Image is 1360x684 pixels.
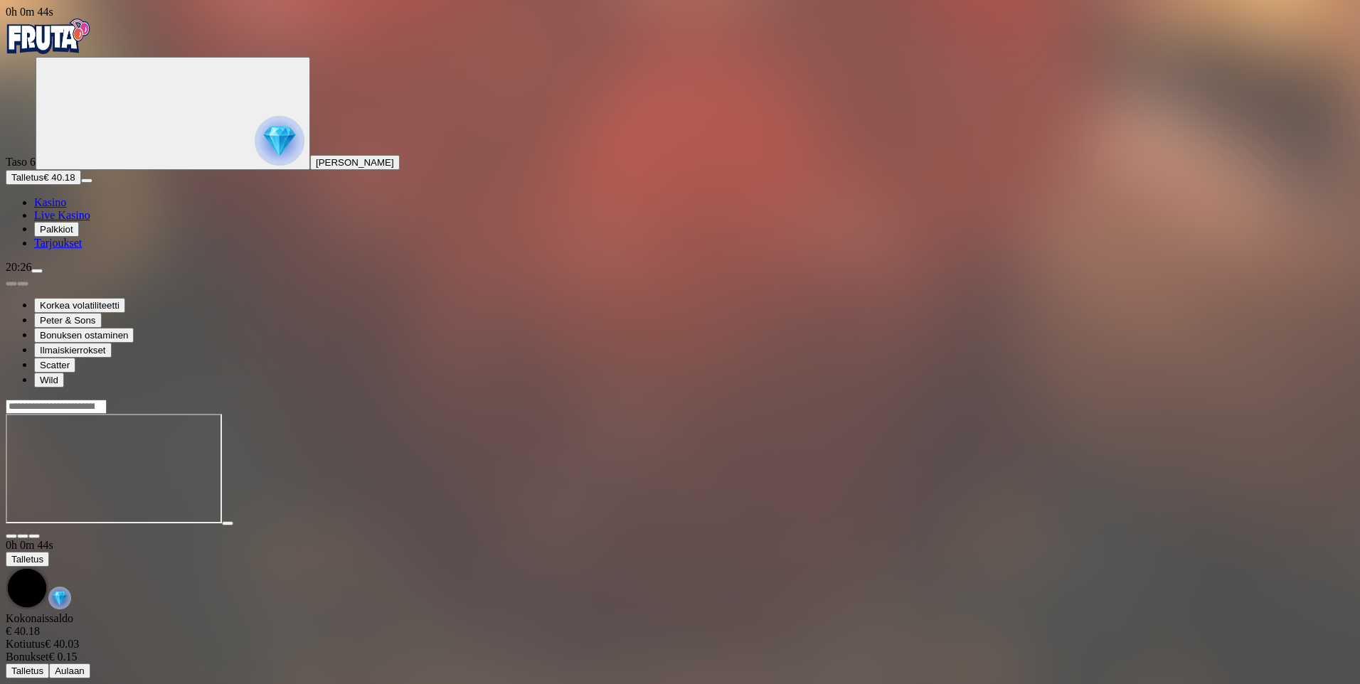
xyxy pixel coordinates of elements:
[6,534,17,538] button: close icon
[34,222,79,237] button: Palkkiot
[34,343,112,358] button: Ilmaiskierrokset
[40,375,58,385] span: Wild
[6,651,1354,663] div: € 0.15
[49,663,90,678] button: Aulaan
[6,612,1354,678] div: Game menu content
[36,57,310,170] button: reward progress
[316,157,394,168] span: [PERSON_NAME]
[6,196,1354,250] nav: Main menu
[6,612,1354,638] div: Kokonaissaldo
[6,539,1354,612] div: Game menu
[34,328,134,343] button: Bonuksen ostaminen
[6,638,45,650] span: Kotiutus
[6,638,1354,651] div: € 40.03
[11,172,43,183] span: Talletus
[6,663,49,678] button: Talletus
[34,373,64,388] button: Wild
[40,345,106,356] span: Ilmaiskierrokset
[17,282,28,286] button: next slide
[6,18,91,54] img: Fruta
[17,534,28,538] button: chevron-down icon
[34,209,90,221] a: Live Kasino
[34,313,102,328] button: Peter & Sons
[6,282,17,286] button: prev slide
[6,6,53,18] span: user session time
[48,587,71,609] img: reward-icon
[34,298,125,313] button: Korkea volatiliteetti
[6,18,1354,250] nav: Primary
[11,554,43,565] span: Talletus
[81,178,92,183] button: menu
[40,360,70,370] span: Scatter
[28,534,40,538] button: fullscreen icon
[43,172,75,183] span: € 40.18
[40,330,128,341] span: Bonuksen ostaminen
[310,155,400,170] button: [PERSON_NAME]
[40,315,96,326] span: Peter & Sons
[34,237,82,249] a: Tarjoukset
[6,156,36,168] span: Taso 6
[6,170,81,185] button: Talletusplus icon€ 40.18
[34,196,66,208] a: Kasino
[6,414,222,523] iframe: Barbarossa
[6,625,1354,638] div: € 40.18
[6,651,48,663] span: Bonukset
[6,44,91,56] a: Fruta
[6,539,53,551] span: user session time
[222,521,233,525] button: play icon
[6,400,107,414] input: Search
[6,261,31,273] span: 20:26
[34,358,75,373] button: Scatter
[255,116,304,166] img: reward progress
[11,666,43,676] span: Talletus
[55,666,85,676] span: Aulaan
[40,300,119,311] span: Korkea volatiliteetti
[6,552,49,567] button: Talletus
[40,224,73,235] span: Palkkiot
[31,269,43,273] button: menu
